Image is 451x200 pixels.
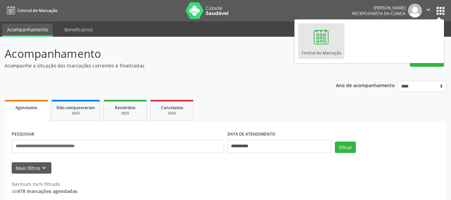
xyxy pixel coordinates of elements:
button: Filtrar [335,142,356,153]
a: Acompanhamento [2,24,53,37]
img: img [408,4,422,18]
a: Beneficiários [60,24,98,35]
span: Não compareceram [56,105,95,111]
span: Agendados [15,105,37,111]
button: Mais filtroskeyboard_arrow_down [12,162,51,174]
a: Central de Marcação [5,5,57,16]
div: 2025 [155,111,189,116]
div: [PERSON_NAME] [352,5,406,11]
label: DATA DE ATENDIMENTO [227,129,275,140]
span: Resolvidos [115,105,136,111]
strong: 478 marcações agendadas [17,188,77,194]
div: Nenhum item filtrado [12,181,77,188]
div: 2025 [56,111,95,116]
span: Cancelados [161,105,183,111]
label: PESQUISAR [12,129,34,140]
i:  [425,6,432,13]
div: de [12,188,77,195]
p: Acompanhamento [5,45,314,62]
button: apps [435,5,446,17]
a: Central de Marcação [298,23,345,59]
button:  [422,4,435,18]
span: Recepcionista da clínica [352,11,406,16]
div: 2025 [108,111,142,116]
p: Ano de acompanhamento [336,81,395,89]
span: Central de Marcação [17,8,57,13]
i: keyboard_arrow_down [40,164,48,172]
p: Acompanhe a situação das marcações correntes e finalizadas [5,62,314,69]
